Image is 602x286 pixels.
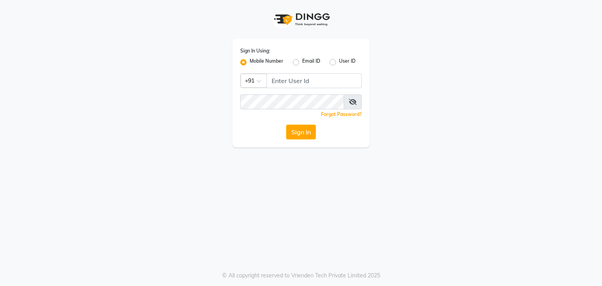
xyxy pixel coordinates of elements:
[270,8,332,31] img: logo1.svg
[240,47,270,54] label: Sign In Using:
[321,111,362,117] a: Forgot Password?
[250,58,283,67] label: Mobile Number
[267,73,362,88] input: Username
[240,94,344,109] input: Username
[286,125,316,139] button: Sign In
[302,58,320,67] label: Email ID
[339,58,355,67] label: User ID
